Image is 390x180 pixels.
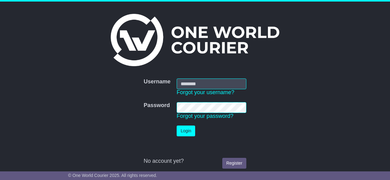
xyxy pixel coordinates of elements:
span: © One World Courier 2025. All rights reserved. [68,173,157,178]
label: Username [144,78,170,85]
a: Forgot your password? [177,113,233,119]
div: No account yet? [144,158,246,165]
label: Password [144,102,170,109]
button: Login [177,126,195,136]
a: Forgot your username? [177,89,234,95]
a: Register [222,158,246,169]
img: One World [111,14,279,66]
